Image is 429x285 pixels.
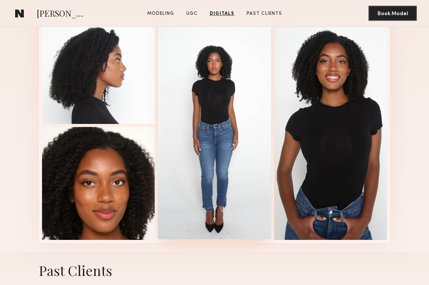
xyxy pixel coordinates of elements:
[37,8,89,21] span: [PERSON_NAME]
[144,10,177,17] a: Modeling
[207,10,237,17] a: Digitals
[183,10,201,17] a: UGC
[368,6,417,21] button: Book Model
[368,10,417,16] a: Book Model
[39,261,390,279] div: Past Clients
[243,10,285,17] a: Past Clients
